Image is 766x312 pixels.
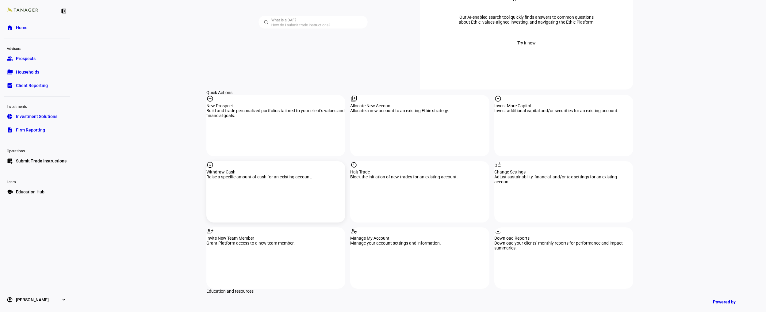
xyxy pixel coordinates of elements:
span: Home [16,25,28,31]
div: Invite New Team Member [206,236,345,241]
mat-icon: add_circle [206,95,214,102]
span: Households [16,69,39,75]
div: Withdraw Cash [206,169,345,174]
div: Learn [4,177,70,186]
mat-icon: tune [494,161,502,169]
a: pie_chartInvestment Solutions [4,110,70,123]
div: Investments [4,102,70,110]
eth-mat-symbol: folder_copy [7,69,13,75]
eth-mat-symbol: expand_more [61,297,67,303]
a: folder_copyHouseholds [4,66,70,78]
span: Try it now [517,37,536,49]
mat-icon: report [350,161,358,169]
div: Build and trade personalized portfolios tailored to your client’s values and financial goals. [206,108,345,118]
span: Investment Solutions [16,113,57,120]
div: Change Settings [494,169,633,174]
a: homeHome [4,21,70,34]
mat-icon: library_add [350,95,358,102]
div: Allocate New Account [350,103,489,108]
span: Submit Trade Instructions [16,158,67,164]
div: Halt Trade [350,169,489,174]
mat-icon: arrow_circle_down [206,161,214,169]
div: Allocate a new account to an existing Ethic strategy. [350,108,489,113]
mat-icon: person_add [206,227,214,235]
div: Block the initiation of new trades for an existing account. [350,174,489,179]
mat-icon: arrow_circle_up [494,95,502,102]
span: Firm Reporting [16,127,45,133]
div: Invest additional capital and/or securities for an existing account. [494,108,633,113]
div: New Prospect [206,103,345,108]
span: Client Reporting [16,82,48,89]
div: Quick Actions [206,90,633,95]
div: Download Reports [494,236,633,241]
div: Invest More Capital [494,103,633,108]
div: Advisors [4,44,70,52]
eth-mat-symbol: home [7,25,13,31]
div: Grant Platform access to a new team member. [206,241,345,245]
a: Powered by [710,296,757,307]
div: Adjust sustainability, financial, and/or tax settings for an existing account. [494,174,633,184]
div: Raise a specific amount of cash for an existing account. [206,174,345,179]
eth-mat-symbol: left_panel_close [61,8,67,14]
span: [PERSON_NAME] [16,297,49,303]
a: groupProspects [4,52,70,65]
a: descriptionFirm Reporting [4,124,70,136]
eth-mat-symbol: account_circle [7,297,13,303]
eth-mat-symbol: school [7,189,13,195]
div: Manage your account settings and information. [350,241,489,245]
div: Education and resources [206,289,633,294]
eth-mat-symbol: bid_landscape [7,82,13,89]
button: Try it now [510,37,543,49]
span: Prospects [16,55,36,62]
eth-mat-symbol: list_alt_add [7,158,13,164]
eth-mat-symbol: description [7,127,13,133]
mat-icon: manage_accounts [350,227,358,235]
span: Education Hub [16,189,44,195]
eth-mat-symbol: group [7,55,13,62]
div: Download your clients’ monthly reports for performance and impact summaries. [494,241,633,250]
mat-icon: download [494,227,502,235]
div: Our AI-enabled search tool quickly finds answers to common questions about Ethic, values-aligned ... [450,15,603,25]
div: Manage My Account [350,236,489,241]
a: bid_landscapeClient Reporting [4,79,70,92]
div: Operations [4,146,70,155]
eth-mat-symbol: pie_chart [7,113,13,120]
